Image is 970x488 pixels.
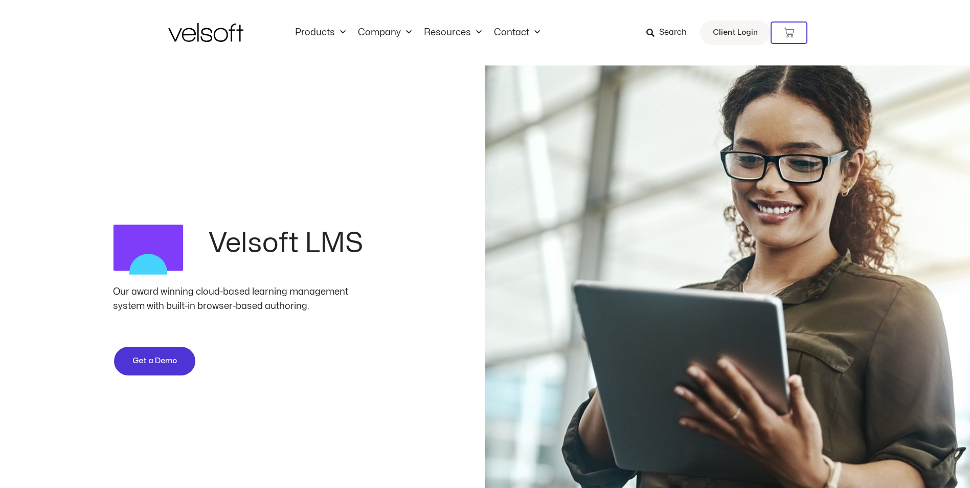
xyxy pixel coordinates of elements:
[352,27,418,38] a: CompanyMenu Toggle
[713,26,758,39] span: Client Login
[113,214,184,285] img: LMS Logo
[289,27,546,38] nav: Menu
[488,27,546,38] a: ContactMenu Toggle
[113,285,372,314] div: Our award winning cloud-based learning management system with built-in browser-based authoring.
[700,20,771,45] a: Client Login
[168,23,243,42] img: Velsoft Training Materials
[659,26,687,39] span: Search
[113,346,196,376] a: Get a Demo
[418,27,488,38] a: ResourcesMenu Toggle
[289,27,352,38] a: ProductsMenu Toggle
[132,355,177,367] span: Get a Demo
[209,230,372,257] h2: Velsoft LMS
[646,24,694,41] a: Search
